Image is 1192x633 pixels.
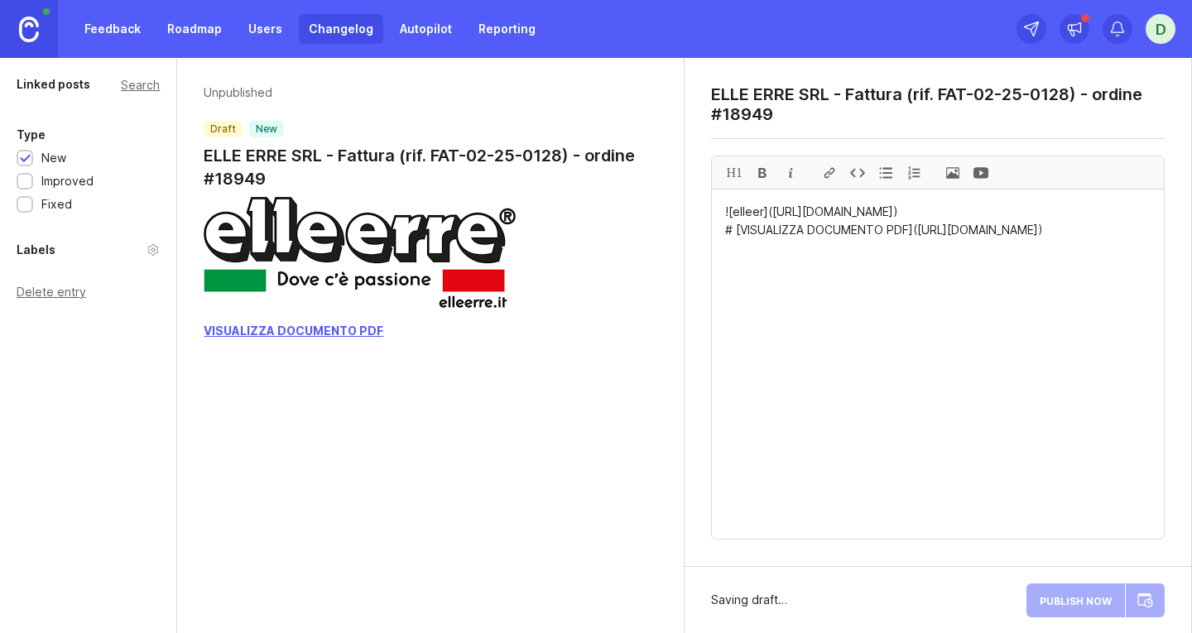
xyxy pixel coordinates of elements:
p: new [256,122,277,136]
textarea: ELLE ERRE SRL - Fattura (rif. FAT-02-25-0128) - ordine #18949 [711,84,1165,124]
textarea: ![elleer]([URL][DOMAIN_NAME]) # [VISUALIZZA DOCUMENTO PDF]([URL][DOMAIN_NAME]) [712,189,1164,539]
div: Fixed [41,195,72,213]
a: ELLE ERRE SRL - Fattura (rif. FAT-02-25-0128) - ordine #18949 [204,144,657,190]
div: Improved [41,172,94,190]
div: Delete entry [17,286,160,298]
a: Roadmap [157,14,232,44]
a: Feedback [74,14,151,44]
a: Reporting [469,14,546,44]
div: New [41,149,66,167]
div: Labels [17,240,55,260]
a: Users [238,14,292,44]
div: H1 [720,156,748,189]
div: Linked posts [17,74,90,94]
img: Canny Home [19,17,39,42]
p: Unpublished [204,84,657,101]
a: Changelog [299,14,383,44]
a: Autopilot [390,14,462,44]
div: Search [121,80,160,89]
div: Type [17,125,46,145]
p: draft [210,122,236,136]
img: elleer [204,197,516,308]
button: D [1146,14,1175,44]
a: VISUALIZZA DOCUMENTO PDF [204,324,383,338]
div: Saving draft… [711,591,787,609]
